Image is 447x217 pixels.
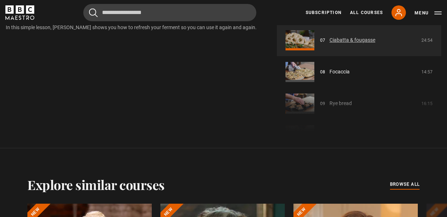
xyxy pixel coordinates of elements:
[329,36,375,44] a: Ciabatta & fougasse
[350,9,383,16] a: All Courses
[27,177,165,192] h2: Explore similar courses
[306,9,341,16] a: Subscription
[83,4,256,21] input: Search
[390,181,420,188] span: browse all
[415,9,442,17] button: Toggle navigation
[5,5,34,20] svg: BBC Maestro
[89,8,98,17] button: Submit the search query
[6,24,268,31] p: In this simple lesson, [PERSON_NAME] shows you how to refresh your ferment so you can use it agai...
[329,68,350,76] a: Focaccia
[390,181,420,189] a: browse all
